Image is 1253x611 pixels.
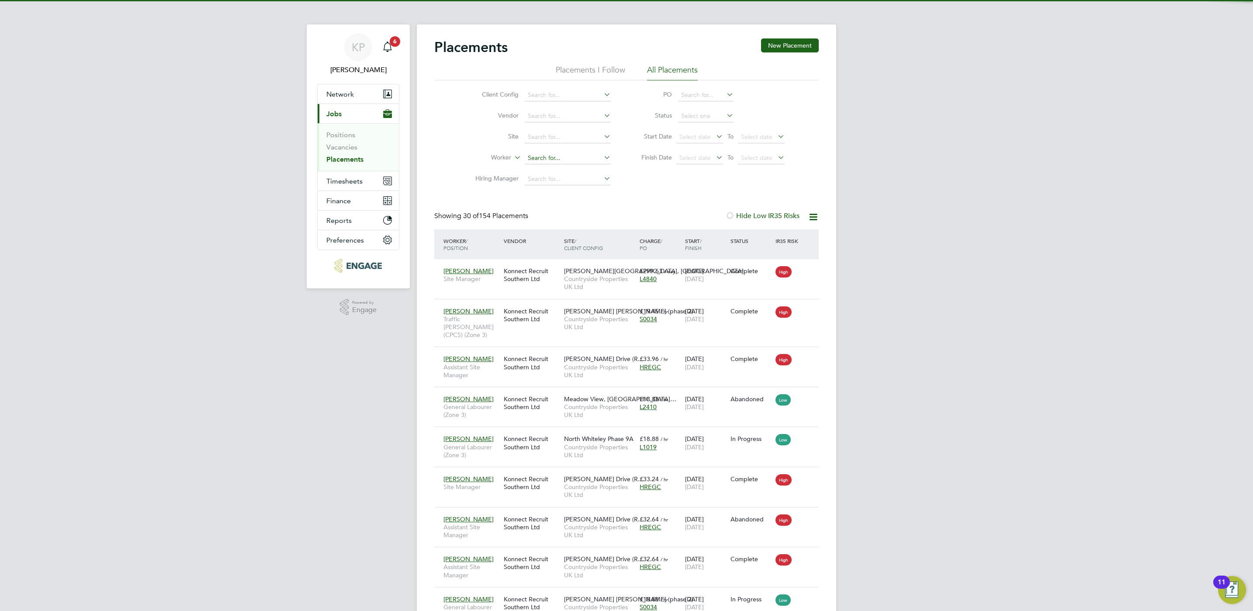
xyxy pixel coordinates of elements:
[661,436,668,442] span: / hr
[775,474,792,486] span: High
[683,471,728,495] div: [DATE]
[317,259,399,273] a: Go to home page
[318,171,399,191] button: Timesheets
[564,363,635,379] span: Countryside Properties UK Ltd
[564,483,635,499] span: Countryside Properties UK Ltd
[443,363,499,379] span: Assistant Site Manager
[730,395,772,403] div: Abandoned
[463,212,479,220] span: 30 of
[317,33,399,75] a: KP[PERSON_NAME]
[640,267,662,275] span: £299.63
[661,516,668,523] span: / hr
[728,233,774,249] div: Status
[775,354,792,365] span: High
[326,155,363,163] a: Placements
[1218,576,1246,604] button: Open Resource Center, 11 new notifications
[633,90,672,98] label: PO
[564,395,676,403] span: Meadow View, [GEOGRAPHIC_DATA]…
[502,233,562,249] div: Vendor
[352,299,377,306] span: Powered by
[725,131,736,142] span: To
[685,483,704,491] span: [DATE]
[326,143,357,151] a: Vacancies
[326,131,355,139] a: Positions
[730,267,772,275] div: Complete
[661,476,668,483] span: / hr
[441,550,819,558] a: [PERSON_NAME]Assistant Site ManagerKonnect Recruit Southern Ltd[PERSON_NAME] Drive (R…Countryside...
[640,363,661,371] span: HREGC
[326,236,364,244] span: Preferences
[683,551,728,575] div: [DATE]
[441,302,819,310] a: [PERSON_NAME]Traffic [PERSON_NAME] (CPCS) (Zone 3)Konnect Recruit Southern Ltd[PERSON_NAME] [PERS...
[640,355,659,363] span: £33.96
[443,515,494,523] span: [PERSON_NAME]
[443,443,499,459] span: General Labourer (Zone 3)
[340,299,377,316] a: Powered byEngage
[326,197,351,205] span: Finance
[679,154,711,162] span: Select date
[564,443,635,459] span: Countryside Properties UK Ltd
[441,590,819,598] a: [PERSON_NAME]General Labourer (Zone 3)Konnect Recruit Southern Ltd[PERSON_NAME] [PERSON_NAME] (ph...
[564,267,744,275] span: [PERSON_NAME][GEOGRAPHIC_DATA], [GEOGRAPHIC_DATA]
[352,306,377,314] span: Engage
[562,233,637,256] div: Site
[775,554,792,566] span: High
[443,523,499,539] span: Assistant Site Manager
[468,111,519,119] label: Vendor
[647,65,698,80] li: All Placements
[443,563,499,579] span: Assistant Site Manager
[1218,582,1225,594] div: 11
[379,33,396,61] a: 6
[741,133,772,141] span: Select date
[640,307,659,315] span: £19.45
[685,275,704,283] span: [DATE]
[685,237,702,251] span: / Finish
[441,510,819,518] a: [PERSON_NAME]Assistant Site ManagerKonnect Recruit Southern Ltd[PERSON_NAME] Drive (R…Countryside...
[443,355,494,363] span: [PERSON_NAME]
[390,36,400,47] span: 6
[441,350,819,358] a: [PERSON_NAME]Assistant Site ManagerKonnect Recruit Southern Ltd[PERSON_NAME] Drive (R…Countryside...
[525,89,611,101] input: Search for...
[726,212,800,220] label: Hide Low IR35 Risks
[730,355,772,363] div: Complete
[443,403,499,419] span: General Labourer (Zone 3)
[640,563,661,571] span: HREGC
[640,315,657,323] span: S0034
[443,483,499,491] span: Site Manager
[683,430,728,455] div: [DATE]
[775,434,791,445] span: Low
[443,315,499,339] span: Traffic [PERSON_NAME] (CPCS) (Zone 3)
[775,514,792,526] span: High
[318,84,399,104] button: Network
[318,123,399,171] div: Jobs
[463,212,528,220] span: 154 Placements
[773,233,803,249] div: IR35 Risk
[441,430,819,437] a: [PERSON_NAME]General Labourer (Zone 3)Konnect Recruit Southern LtdNorth Whiteley Phase 9ACountrys...
[775,266,792,278] span: High
[640,403,657,411] span: L2410
[441,390,819,398] a: [PERSON_NAME]General Labourer (Zone 3)Konnect Recruit Southern LtdMeadow View, [GEOGRAPHIC_DATA]…...
[761,38,819,52] button: New Placement
[564,275,635,291] span: Countryside Properties UK Ltd
[637,233,683,256] div: Charge
[640,523,661,531] span: HREGC
[661,308,668,315] span: / hr
[564,237,603,251] span: / Client Config
[661,556,668,562] span: / hr
[443,307,494,315] span: [PERSON_NAME]
[326,110,342,118] span: Jobs
[434,38,508,56] h2: Placements
[683,391,728,415] div: [DATE]
[443,267,494,275] span: [PERSON_NAME]
[775,594,791,606] span: Low
[664,268,675,274] span: / day
[502,391,562,415] div: Konnect Recruit Southern Ltd
[443,475,494,483] span: [PERSON_NAME]
[685,403,704,411] span: [DATE]
[633,111,672,119] label: Status
[564,563,635,579] span: Countryside Properties UK Ltd
[502,471,562,495] div: Konnect Recruit Southern Ltd
[441,233,502,256] div: Worker
[640,515,659,523] span: £32.64
[685,315,704,323] span: [DATE]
